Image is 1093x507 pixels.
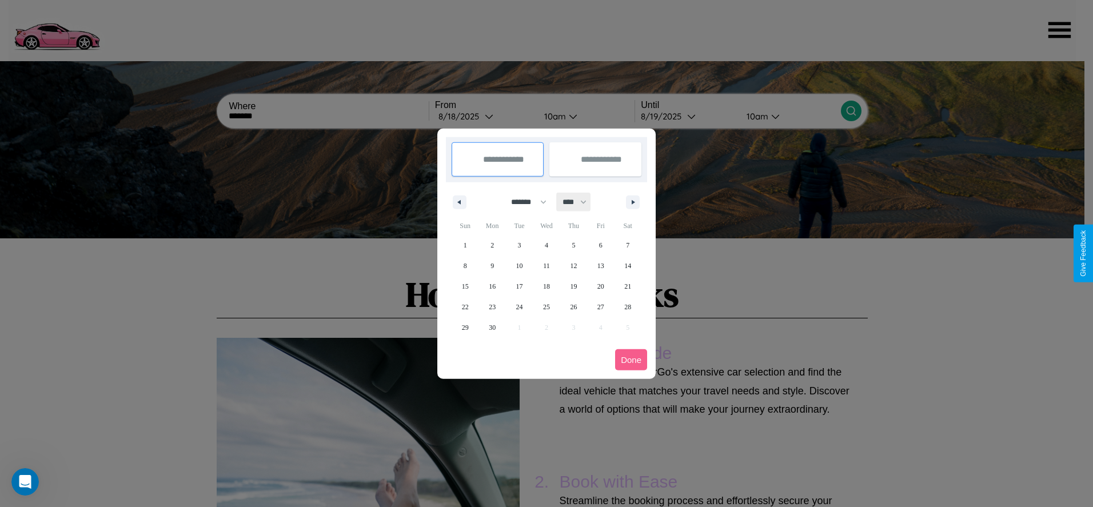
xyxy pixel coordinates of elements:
[516,297,523,317] span: 24
[518,235,521,256] span: 3
[624,276,631,297] span: 21
[615,349,647,370] button: Done
[624,297,631,317] span: 28
[597,276,604,297] span: 20
[572,235,575,256] span: 5
[516,276,523,297] span: 17
[533,276,560,297] button: 18
[615,297,641,317] button: 28
[597,297,604,317] span: 27
[533,217,560,235] span: Wed
[490,256,494,276] span: 9
[489,317,496,338] span: 30
[615,256,641,276] button: 14
[615,235,641,256] button: 7
[587,235,614,256] button: 6
[506,235,533,256] button: 3
[478,256,505,276] button: 9
[597,256,604,276] span: 13
[489,297,496,317] span: 23
[516,256,523,276] span: 10
[587,217,614,235] span: Fri
[599,235,603,256] span: 6
[478,217,505,235] span: Mon
[560,256,587,276] button: 12
[11,468,39,496] iframe: Intercom live chat
[452,217,478,235] span: Sun
[478,276,505,297] button: 16
[490,235,494,256] span: 2
[462,297,469,317] span: 22
[1079,230,1087,277] div: Give Feedback
[533,256,560,276] button: 11
[452,297,478,317] button: 22
[533,235,560,256] button: 4
[570,276,577,297] span: 19
[452,235,478,256] button: 1
[478,317,505,338] button: 30
[587,256,614,276] button: 13
[506,276,533,297] button: 17
[489,276,496,297] span: 16
[462,276,469,297] span: 15
[615,217,641,235] span: Sat
[506,297,533,317] button: 24
[560,217,587,235] span: Thu
[533,297,560,317] button: 25
[478,235,505,256] button: 2
[545,235,548,256] span: 4
[624,256,631,276] span: 14
[570,256,577,276] span: 12
[560,235,587,256] button: 5
[587,297,614,317] button: 27
[543,256,550,276] span: 11
[506,256,533,276] button: 10
[560,297,587,317] button: 26
[464,235,467,256] span: 1
[587,276,614,297] button: 20
[464,256,467,276] span: 8
[506,217,533,235] span: Tue
[626,235,629,256] span: 7
[452,276,478,297] button: 15
[560,276,587,297] button: 19
[452,317,478,338] button: 29
[543,276,550,297] span: 18
[543,297,550,317] span: 25
[452,256,478,276] button: 8
[570,297,577,317] span: 26
[478,297,505,317] button: 23
[462,317,469,338] span: 29
[615,276,641,297] button: 21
